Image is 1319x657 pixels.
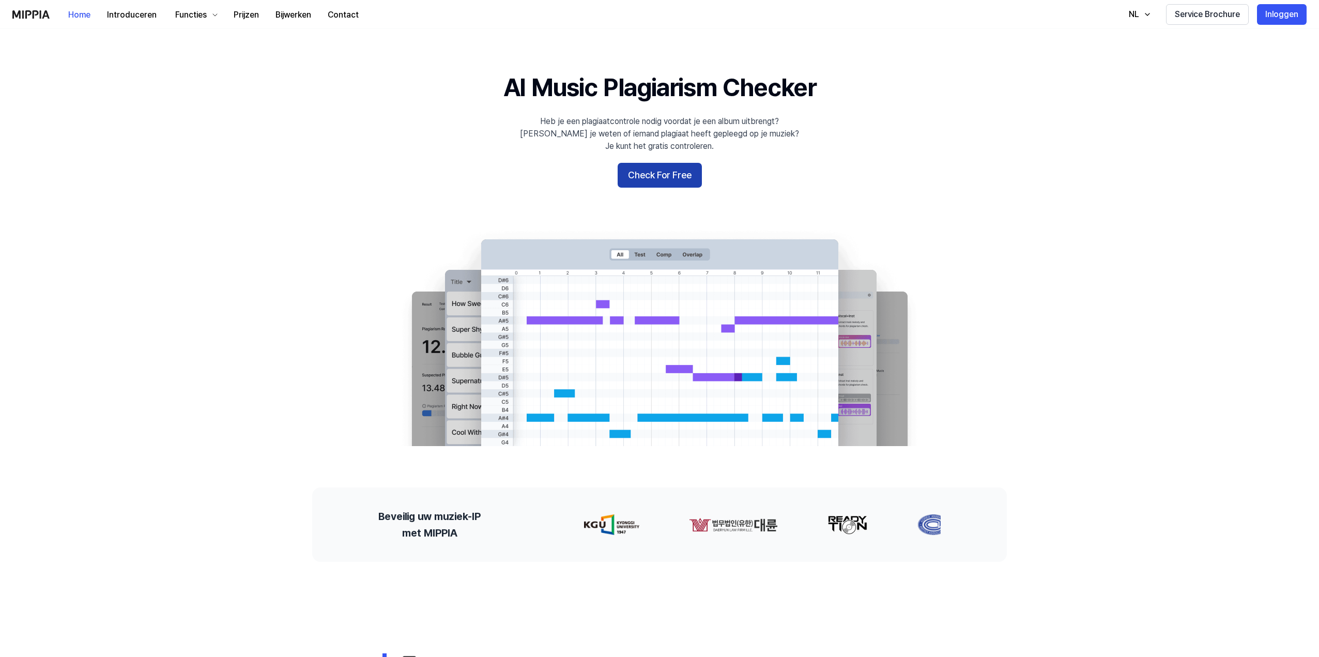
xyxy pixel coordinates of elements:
button: Bijwerken [267,5,319,25]
img: partner-logo-1 [687,514,776,535]
a: Home [60,1,99,29]
img: partner-logo-3 [915,514,947,535]
button: NL [1118,4,1158,25]
button: Check For Free [618,163,702,188]
font: NL [1129,9,1139,19]
img: partner-logo-0 [582,514,637,535]
font: Inloggen [1265,9,1298,19]
font: Prijzen [234,10,259,20]
font: Beveilig uw muziek-IP met MIPPIA [378,510,481,539]
font: Introduceren [107,10,157,20]
font: Home [68,10,90,20]
font: AI Music Plagiarism Checker [503,72,816,102]
img: logo [12,10,50,19]
button: Introduceren [99,5,165,25]
font: Heb je een plagiaatcontrole nodig voordat je een album uitbrengt? [PERSON_NAME] je weten of ieman... [520,116,799,151]
button: Contact [319,5,367,25]
font: Service Brochure [1175,9,1240,19]
img: partner-logo-2 [825,514,866,535]
button: Prijzen [225,5,267,25]
button: Inloggen [1257,4,1307,25]
font: Bijwerken [275,10,311,20]
button: Home [60,5,99,25]
font: Functies [175,10,207,20]
font: Check For Free [628,170,692,180]
font: Contact [328,10,359,20]
button: Functies [165,5,225,25]
button: Service Brochure [1166,4,1249,25]
a: Bijwerken [267,1,319,29]
img: main Image [391,229,928,446]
